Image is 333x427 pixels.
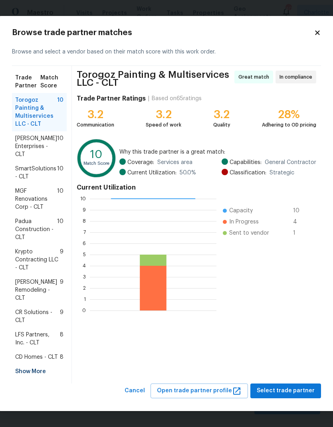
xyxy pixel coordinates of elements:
div: Speed of work [146,121,181,129]
button: Open trade partner profile [151,384,248,398]
text: 10 [90,150,102,160]
h2: Browse trade partner matches [12,29,314,37]
span: 4 [293,218,306,226]
span: 8 [60,331,63,347]
div: Communication [77,121,114,129]
span: Current Utilization: [127,169,176,177]
span: Great match [238,73,272,81]
div: 3.2 [146,111,181,119]
span: Capabilities: [230,158,262,166]
span: Match Score [40,74,63,90]
span: MGF Renovations Corp - CLT [15,187,57,211]
text: 10 [80,196,86,201]
span: Why this trade partner is a great match: [119,148,316,156]
span: CR Solutions - CLT [15,308,60,324]
text: 0 [82,308,86,313]
h4: Trade Partner Ratings [77,95,146,103]
h4: Current Utilization [77,184,316,192]
span: Coverage: [127,158,154,166]
span: 9 [60,308,63,324]
div: Based on 65 ratings [152,95,202,103]
text: 5 [83,252,86,257]
span: 8 [60,353,63,361]
div: Browse and select a vendor based on their match score with this work order. [12,38,321,66]
span: In Progress [229,218,259,226]
div: 28% [262,111,316,119]
span: Strategic [270,169,294,177]
span: Trade Partner [15,74,40,90]
span: 9 [60,278,63,302]
span: Krypto Contracting LLC - CLT [15,248,60,272]
span: CD Homes - CLT [15,353,58,361]
span: [PERSON_NAME] Enterprises - CLT [15,134,57,158]
span: Capacity [229,207,253,215]
text: 2 [83,286,86,291]
span: 10 [57,96,63,128]
span: 9 [60,248,63,272]
span: Services area [157,158,192,166]
text: 7 [83,230,86,235]
span: LFS Partners, Inc. - CLT [15,331,60,347]
div: Show More [12,364,67,379]
text: Match Score [83,161,109,166]
div: 3.2 [213,111,230,119]
span: [PERSON_NAME] Remodeling - CLT [15,278,60,302]
div: Quality [213,121,230,129]
span: Torogoz Painting & Multiservices LLC - CLT [15,96,57,128]
span: 50.0 % [180,169,196,177]
span: Torogoz Painting & Multiservices LLC - CLT [77,71,232,87]
span: Padua Construction - CLT [15,217,57,241]
span: 10 [57,187,63,211]
text: 8 [83,219,86,223]
div: 3.2 [77,111,114,119]
div: Adhering to OD pricing [262,121,316,129]
text: 1 [84,297,86,302]
span: In compliance [279,73,315,81]
span: 10 [293,207,306,215]
span: 10 [57,134,63,158]
button: Select trade partner [250,384,321,398]
text: 4 [83,263,86,268]
div: | [146,95,152,103]
span: SmartSolutions - CLT [15,165,57,181]
span: Sent to vendor [229,229,269,237]
span: 1 [293,229,306,237]
text: 3 [83,275,86,279]
span: 10 [57,217,63,241]
span: 10 [57,165,63,181]
span: Cancel [125,386,145,396]
text: 6 [83,241,86,246]
text: 9 [83,208,86,212]
span: Open trade partner profile [157,386,242,396]
span: Classification: [230,169,266,177]
span: Select trade partner [257,386,315,396]
button: Cancel [121,384,148,398]
span: General Contractor [265,158,316,166]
